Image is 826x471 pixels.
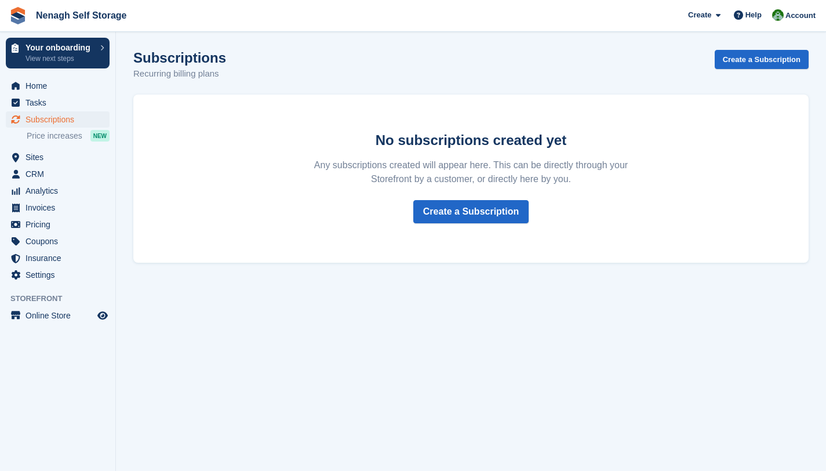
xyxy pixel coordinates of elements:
p: Your onboarding [26,44,94,52]
strong: No subscriptions created yet [376,132,566,148]
span: Storefront [10,293,115,305]
span: Analytics [26,183,95,199]
a: menu [6,250,110,266]
a: Preview store [96,309,110,323]
span: Settings [26,267,95,283]
span: Create [688,9,711,21]
a: menu [6,233,110,249]
span: Insurance [26,250,95,266]
p: Recurring billing plans [133,67,226,81]
h1: Subscriptions [133,50,226,66]
a: menu [6,267,110,283]
a: Create a Subscription [715,50,809,69]
a: menu [6,78,110,94]
span: Home [26,78,95,94]
span: Online Store [26,307,95,324]
a: menu [6,200,110,216]
span: Invoices [26,200,95,216]
a: menu [6,307,110,324]
a: menu [6,149,110,165]
a: menu [6,95,110,111]
span: Tasks [26,95,95,111]
a: menu [6,216,110,233]
span: Help [745,9,762,21]
a: Your onboarding View next steps [6,38,110,68]
a: Price increases NEW [27,129,110,142]
span: CRM [26,166,95,182]
span: Coupons [26,233,95,249]
img: stora-icon-8386f47178a22dfd0bd8f6a31ec36ba5ce8667c1dd55bd0f319d3a0aa187defe.svg [9,7,27,24]
a: menu [6,183,110,199]
span: Price increases [27,131,82,142]
p: Any subscriptions created will appear here. This can be directly through your Storefront by a cus... [302,158,641,186]
span: Sites [26,149,95,165]
a: Create a Subscription [413,200,529,223]
a: menu [6,111,110,128]
img: Brian Comerford [772,9,784,21]
span: Subscriptions [26,111,95,128]
span: Pricing [26,216,95,233]
p: View next steps [26,53,94,64]
a: Nenagh Self Storage [31,6,131,25]
a: menu [6,166,110,182]
div: NEW [90,130,110,142]
span: Account [785,10,816,21]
